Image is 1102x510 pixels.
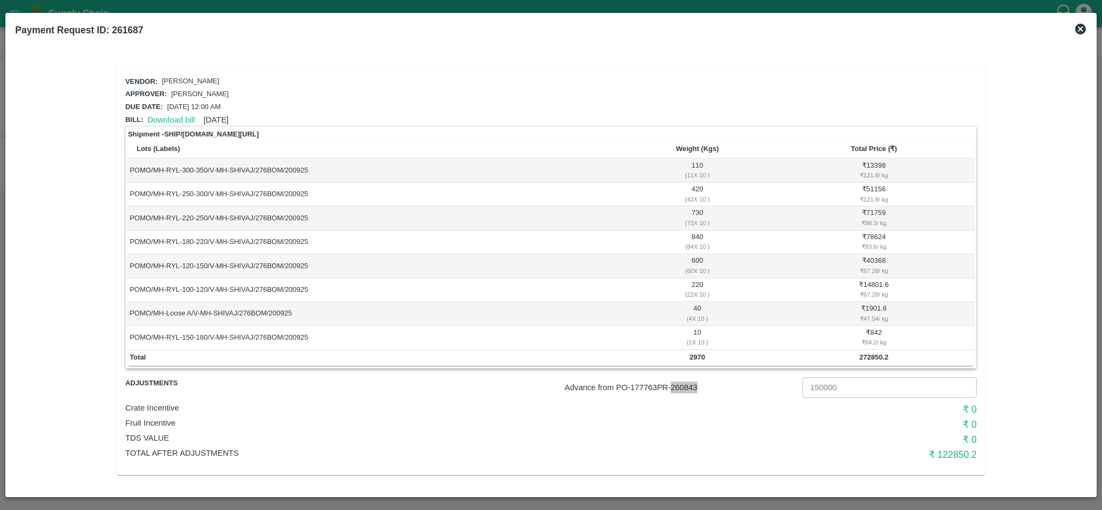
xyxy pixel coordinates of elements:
[125,116,143,124] span: Bill:
[689,353,705,361] b: 2970
[693,402,977,417] h6: ₹ 0
[147,116,195,124] a: Download bill
[125,432,693,444] p: TDS VALUE
[776,195,972,204] div: ₹ 121.8 / kg
[693,417,977,432] h6: ₹ 0
[125,417,693,429] p: Fruit Incentive
[623,290,772,299] div: ( 22 X 10 )
[621,278,773,302] td: 220
[128,302,621,326] td: POMO/MH-Loose A/V-MH-SHIVAJ/276BOM/200925
[851,145,897,153] b: Total Price (₹)
[623,195,772,204] div: ( 42 X 10 )
[623,170,772,180] div: ( 11 X 10 )
[693,432,977,447] h6: ₹ 0
[774,326,974,349] td: ₹ 842
[623,337,772,347] div: ( 1 X 10 )
[128,159,621,182] td: POMO/MH-RYL-300-350/V-MH-SHIVAJ/276BOM/200925
[774,183,974,206] td: ₹ 51156
[621,159,773,182] td: 110
[128,206,621,230] td: POMO/MH-RYL-220-250/V-MH-SHIVAJ/276BOM/200925
[621,326,773,349] td: 10
[621,302,773,326] td: 40
[623,242,772,252] div: ( 84 X 10 )
[125,402,693,414] p: Crate Incentive
[693,447,977,462] h6: ₹ 122850.2
[125,103,163,111] span: Due date:
[128,129,259,140] strong: Shipment - SHIP/[DOMAIN_NAME][URL]
[676,145,719,153] b: Weight (Kgs)
[130,353,146,361] b: Total
[203,116,229,124] span: [DATE]
[774,254,974,278] td: ₹ 40368
[859,353,888,361] b: 272850.2
[621,254,773,278] td: 600
[802,377,977,398] input: Advance
[776,290,972,299] div: ₹ 67.28 / kg
[128,326,621,349] td: POMO/MH-RYL-150-180/V-MH-SHIVAJ/276BOM/200925
[137,145,180,153] b: Lots (Labels)
[623,266,772,276] div: ( 60 X 10 )
[125,447,693,459] p: Total After adjustments
[776,218,972,228] div: ₹ 98.3 / kg
[128,278,621,302] td: POMO/MH-RYL-100-120/V-MH-SHIVAJ/276BOM/200925
[621,231,773,254] td: 840
[776,314,972,324] div: ₹ 47.54 / kg
[15,25,143,35] b: Payment Request ID: 261687
[774,206,974,230] td: ₹ 71759
[565,382,798,393] p: Advance from PO- 177763 PR- 260843
[167,102,221,112] p: [DATE] 12:00 AM
[162,76,219,87] p: [PERSON_NAME]
[774,302,974,326] td: ₹ 1901.6
[621,206,773,230] td: 730
[776,266,972,276] div: ₹ 67.28 / kg
[774,159,974,182] td: ₹ 13398
[128,254,621,278] td: POMO/MH-RYL-120-150/V-MH-SHIVAJ/276BOM/200925
[776,170,972,180] div: ₹ 121.8 / kg
[125,377,267,390] span: Adjustments
[776,242,972,252] div: ₹ 93.6 / kg
[774,231,974,254] td: ₹ 78624
[128,183,621,206] td: POMO/MH-RYL-250-300/V-MH-SHIVAJ/276BOM/200925
[128,231,621,254] td: POMO/MH-RYL-180-220/V-MH-SHIVAJ/276BOM/200925
[776,337,972,347] div: ₹ 84.2 / kg
[774,278,974,302] td: ₹ 14801.6
[125,77,158,85] span: Vendor:
[171,89,229,99] p: [PERSON_NAME]
[125,90,167,98] span: Approver:
[623,218,772,228] div: ( 73 X 10 )
[623,314,772,324] div: ( 4 X 10 )
[621,183,773,206] td: 420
